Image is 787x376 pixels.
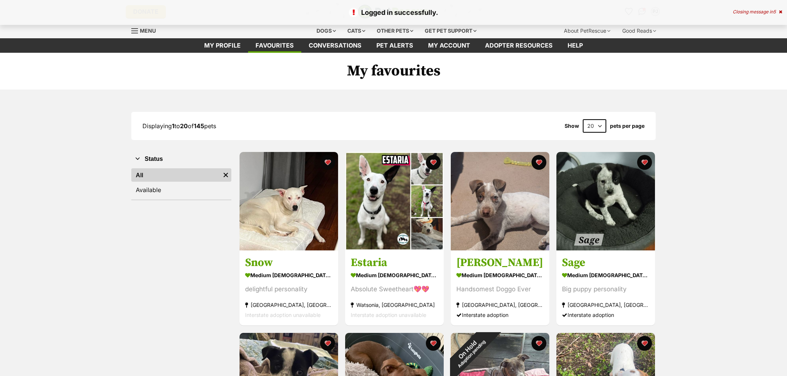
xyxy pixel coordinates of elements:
[562,310,649,320] div: Interstate adoption
[565,123,579,129] span: Show
[456,300,544,310] div: [GEOGRAPHIC_DATA], [GEOGRAPHIC_DATA]
[637,336,652,351] button: favourite
[245,285,333,295] div: delightful personality
[320,155,335,170] button: favourite
[560,38,590,53] a: Help
[421,38,478,53] a: My account
[172,122,174,130] strong: 1
[351,312,426,318] span: Interstate adoption unavailable
[531,336,546,351] button: favourite
[562,270,649,281] div: medium [DEMOGRAPHIC_DATA] Dog
[240,152,338,250] img: Snow
[559,23,616,38] div: About PetRescue
[556,250,655,326] a: Sage medium [DEMOGRAPHIC_DATA] Dog Big puppy personality [GEOGRAPHIC_DATA], [GEOGRAPHIC_DATA] Int...
[197,38,248,53] a: My profile
[131,168,220,182] a: All
[180,122,188,130] strong: 20
[556,152,655,250] img: Sage
[451,250,549,326] a: [PERSON_NAME] medium [DEMOGRAPHIC_DATA] Dog Handsomest Doggo Ever [GEOGRAPHIC_DATA], [GEOGRAPHIC_...
[345,152,444,250] img: Estaria
[131,154,231,164] button: Status
[562,300,649,310] div: [GEOGRAPHIC_DATA], [GEOGRAPHIC_DATA]
[345,250,444,326] a: Estaria medium [DEMOGRAPHIC_DATA] Dog Absolute Sweetheart💖💖 Watsonia, [GEOGRAPHIC_DATA] Interstat...
[351,256,438,270] h3: Estaria
[426,336,441,351] button: favourite
[562,256,649,270] h3: Sage
[142,122,216,130] span: Displaying to of pets
[610,123,645,129] label: pets per page
[456,285,544,295] div: Handsomest Doggo Ever
[220,168,231,182] a: Remove filter
[617,23,661,38] div: Good Reads
[245,270,333,281] div: medium [DEMOGRAPHIC_DATA] Dog
[372,23,418,38] div: Other pets
[351,270,438,281] div: medium [DEMOGRAPHIC_DATA] Dog
[456,256,544,270] h3: [PERSON_NAME]
[131,23,161,37] a: Menu
[131,167,231,200] div: Status
[637,155,652,170] button: favourite
[420,23,482,38] div: Get pet support
[369,38,421,53] a: Pet alerts
[451,152,549,250] img: Billy
[531,155,546,170] button: favourite
[140,27,156,34] span: Menu
[426,155,441,170] button: favourite
[240,250,338,326] a: Snow medium [DEMOGRAPHIC_DATA] Dog delightful personality [GEOGRAPHIC_DATA], [GEOGRAPHIC_DATA] In...
[245,300,333,310] div: [GEOGRAPHIC_DATA], [GEOGRAPHIC_DATA]
[301,38,369,53] a: conversations
[311,23,341,38] div: Dogs
[194,122,204,130] strong: 145
[245,256,333,270] h3: Snow
[456,270,544,281] div: medium [DEMOGRAPHIC_DATA] Dog
[351,300,438,310] div: Watsonia, [GEOGRAPHIC_DATA]
[478,38,560,53] a: Adopter resources
[342,23,370,38] div: Cats
[456,310,544,320] div: Interstate adoption
[562,285,649,295] div: Big puppy personality
[351,285,438,295] div: Absolute Sweetheart💖💖
[248,38,301,53] a: Favourites
[320,336,335,351] button: favourite
[131,183,231,197] a: Available
[245,312,321,318] span: Interstate adoption unavailable
[457,339,486,369] span: Adoption pending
